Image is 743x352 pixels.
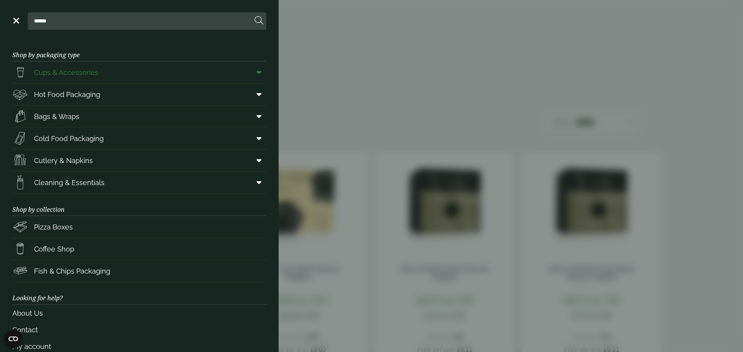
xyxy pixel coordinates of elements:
[12,305,266,321] a: About Us
[12,175,28,190] img: open-wipe.svg
[34,111,79,122] span: Bags & Wraps
[34,266,110,276] span: Fish & Chips Packaging
[12,65,28,80] img: PintNhalf_cup.svg
[12,263,28,279] img: FishNchip_box.svg
[12,131,28,146] img: Sandwich_box.svg
[12,87,28,102] img: Deli_box.svg
[12,241,28,257] img: HotDrink_paperCup.svg
[34,244,74,254] span: Coffee Shop
[34,177,104,188] span: Cleaning & Essentials
[12,153,28,168] img: Cutlery.svg
[12,61,266,83] a: Cups & Accessories
[12,83,266,105] a: Hot Food Packaging
[12,216,266,238] a: Pizza Boxes
[12,321,266,338] a: Contact
[12,194,266,216] h3: Shop by collection
[12,238,266,260] a: Coffee Shop
[4,330,22,348] button: Open CMP widget
[34,67,98,78] span: Cups & Accessories
[12,105,266,127] a: Bags & Wraps
[34,133,104,144] span: Cold Food Packaging
[34,155,93,166] span: Cutlery & Napkins
[12,128,266,149] a: Cold Food Packaging
[12,219,28,235] img: Pizza_boxes.svg
[12,150,266,171] a: Cutlery & Napkins
[12,260,266,282] a: Fish & Chips Packaging
[34,222,73,232] span: Pizza Boxes
[12,109,28,124] img: Paper_carriers.svg
[12,172,266,193] a: Cleaning & Essentials
[12,282,266,304] h3: Looking for help?
[12,39,266,61] h3: Shop by packaging type
[34,89,100,100] span: Hot Food Packaging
